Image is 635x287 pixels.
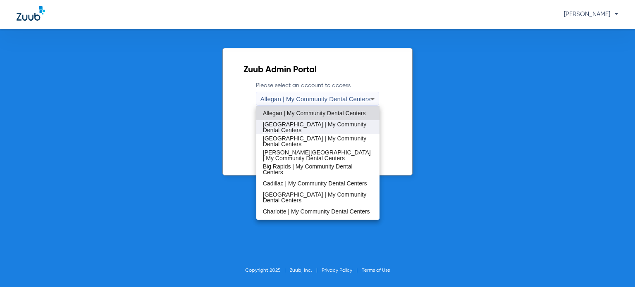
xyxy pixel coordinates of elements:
[263,149,373,161] span: [PERSON_NAME][GEOGRAPHIC_DATA] | My Community Dental Centers
[263,135,373,147] span: [GEOGRAPHIC_DATA] | My Community Dental Centers
[263,164,373,175] span: Big Rapids | My Community Dental Centers
[263,110,366,116] span: Allegan | My Community Dental Centers
[263,180,367,186] span: Cadillac | My Community Dental Centers
[263,209,370,214] span: Charlotte | My Community Dental Centers
[594,247,635,287] iframe: Chat Widget
[263,121,373,133] span: [GEOGRAPHIC_DATA] | My Community Dental Centers
[263,192,373,203] span: [GEOGRAPHIC_DATA] | My Community Dental Centers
